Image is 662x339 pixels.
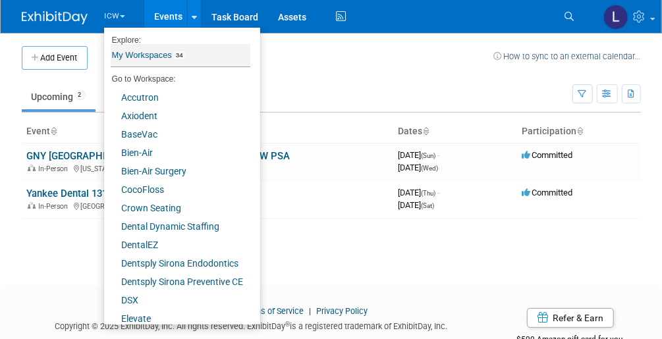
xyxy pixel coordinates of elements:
[242,306,304,316] a: Terms of Service
[27,150,290,162] a: GNY [GEOGRAPHIC_DATA][US_STATE] 69993-2025 ICW PSA
[22,11,88,24] img: ExhibitDay
[494,51,641,61] a: How to sync to an external calendar...
[603,5,628,30] img: Lori Stewart
[393,120,517,143] th: Dates
[522,150,573,160] span: Committed
[399,200,435,210] span: [DATE]
[104,143,250,162] a: Bien-Air
[104,236,250,254] a: DentalEZ
[22,120,393,143] th: Event
[399,163,439,172] span: [DATE]
[104,309,250,328] a: Elevate
[22,46,88,70] button: Add Event
[527,308,614,328] a: Refer & Earn
[399,188,440,197] span: [DATE]
[422,152,436,159] span: (Sun)
[22,84,96,109] a: Upcoming2
[422,190,436,197] span: (Thu)
[423,126,429,136] a: Sort by Start Date
[172,50,187,61] span: 34
[104,291,250,309] a: DSX
[27,200,388,211] div: [GEOGRAPHIC_DATA], [GEOGRAPHIC_DATA]
[104,199,250,217] a: Crown Seating
[104,32,250,44] li: Explore:
[104,70,250,88] li: Go to Workspace:
[517,120,641,143] th: Participation
[438,188,440,197] span: -
[422,202,435,209] span: (Sat)
[104,180,250,199] a: CocoFloss
[111,44,250,66] a: My Workspaces34
[316,306,368,316] a: Privacy Policy
[104,107,250,125] a: Axiodent
[39,202,72,211] span: In-Person
[577,126,584,136] a: Sort by Participation Type
[22,317,482,332] div: Copyright © 2025 ExhibitDay, Inc. All rights reserved. ExhibitDay is a registered trademark of Ex...
[28,165,36,171] img: In-Person Event
[51,126,57,136] a: Sort by Event Name
[522,188,573,197] span: Committed
[104,162,250,180] a: Bien-Air Surgery
[285,321,290,328] sup: ®
[104,88,250,107] a: Accutron
[104,217,250,236] a: Dental Dynamic Staffing
[104,273,250,291] a: Dentsply Sirona Preventive CE
[74,90,86,100] span: 2
[438,150,440,160] span: -
[399,150,440,160] span: [DATE]
[39,165,72,173] span: In-Person
[306,306,314,316] span: |
[422,165,439,172] span: (Wed)
[104,125,250,143] a: BaseVac
[27,163,388,173] div: [US_STATE], [GEOGRAPHIC_DATA]
[98,84,152,109] a: Past15
[28,202,36,209] img: In-Person Event
[27,188,185,199] a: Yankee Dental 13148-2026 ICW PSA
[104,254,250,273] a: Dentsply Sirona Endodontics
